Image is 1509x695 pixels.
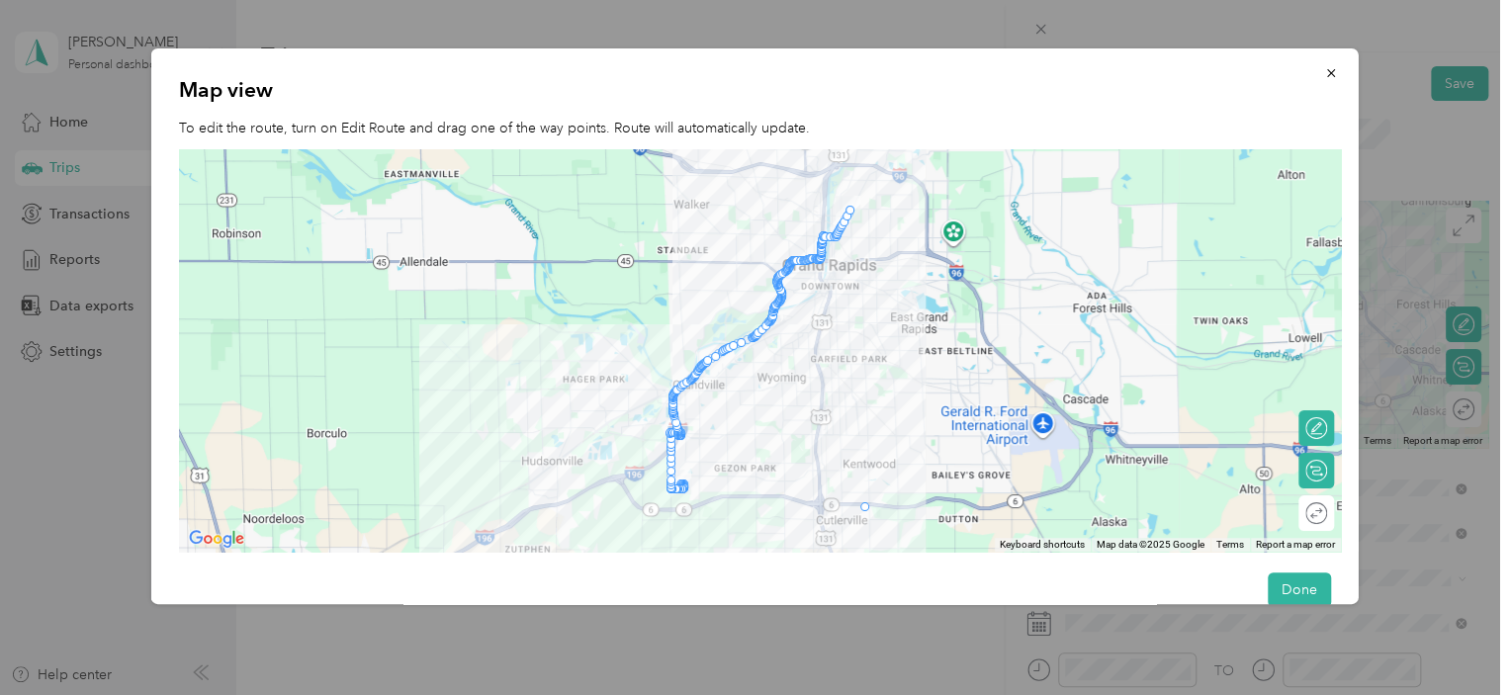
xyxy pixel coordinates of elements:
[184,526,249,552] a: Open this area in Google Maps (opens a new window)
[1216,539,1244,550] a: Terms (opens in new tab)
[179,118,1331,138] p: To edit the route, turn on Edit Route and drag one of the way points. Route will automatically up...
[179,76,1331,104] p: Map view
[1256,539,1335,550] a: Report a map error
[1000,538,1085,552] button: Keyboard shortcuts
[184,526,249,552] img: Google
[1267,572,1330,607] button: Done
[1097,539,1204,550] span: Map data ©2025 Google
[1398,584,1509,695] iframe: Everlance-gr Chat Button Frame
